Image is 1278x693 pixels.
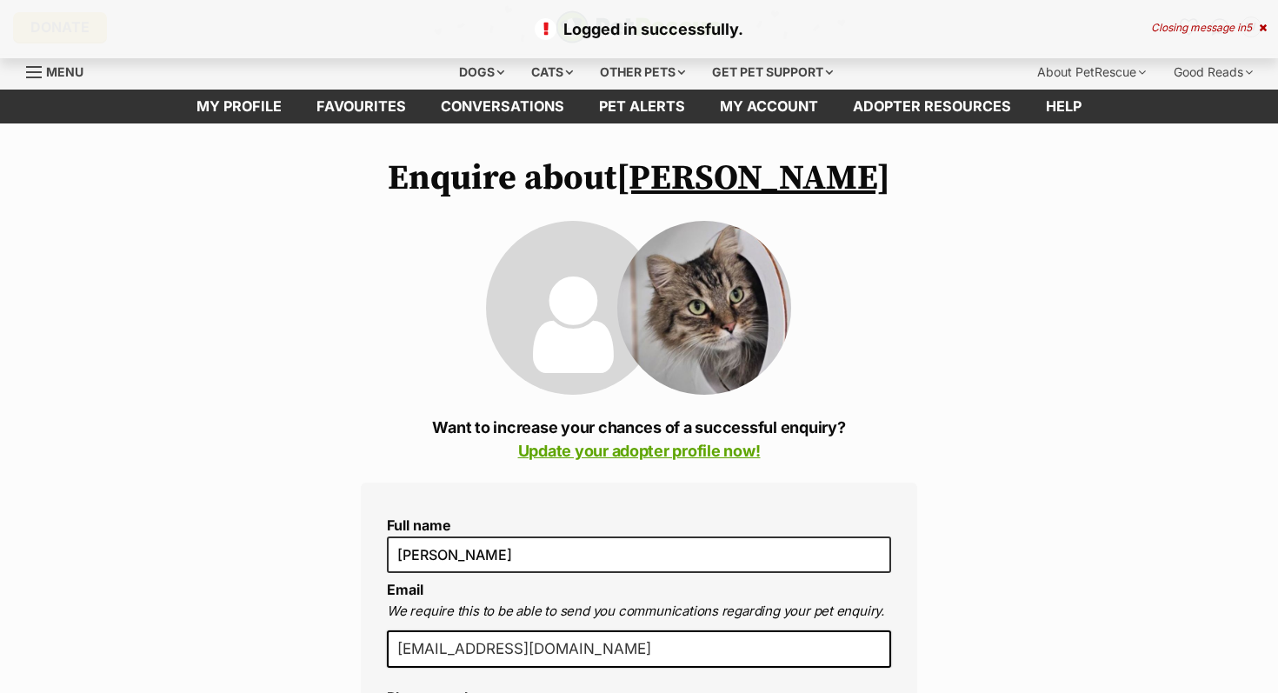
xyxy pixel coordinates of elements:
[1028,90,1099,123] a: Help
[387,536,891,573] input: E.g. Jimmy Chew
[835,90,1028,123] a: Adopter resources
[299,90,423,123] a: Favourites
[1162,55,1265,90] div: Good Reads
[519,55,585,90] div: Cats
[700,55,845,90] div: Get pet support
[361,158,917,198] h1: Enquire about
[447,55,516,90] div: Dogs
[387,517,891,533] label: Full name
[361,416,917,463] p: Want to increase your chances of a successful enquiry?
[617,221,791,395] img: Samuel
[179,90,299,123] a: My profile
[387,602,891,622] p: We require this to be able to send you communications regarding your pet enquiry.
[423,90,582,123] a: conversations
[46,64,83,79] span: Menu
[1025,55,1158,90] div: About PetRescue
[616,157,890,200] a: [PERSON_NAME]
[387,581,423,598] label: Email
[26,55,96,86] a: Menu
[702,90,835,123] a: My account
[518,442,761,460] a: Update your adopter profile now!
[588,55,697,90] div: Other pets
[582,90,702,123] a: Pet alerts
